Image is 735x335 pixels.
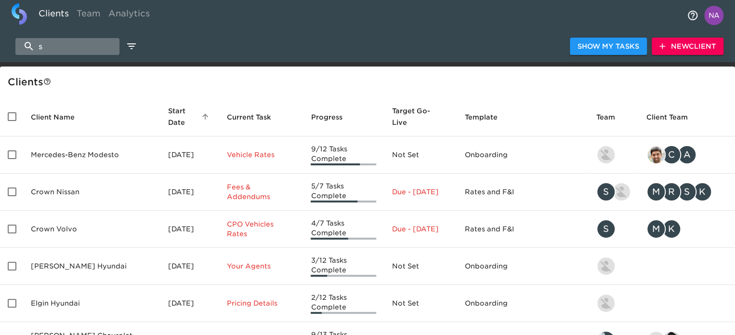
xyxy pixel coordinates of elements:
[384,248,457,285] td: Not Set
[23,136,160,174] td: Mercedes-Benz Modesto
[646,219,666,239] div: M
[457,136,589,174] td: Onboarding
[392,105,449,128] span: Target Go-Live
[23,248,160,285] td: [PERSON_NAME] Hyundai
[465,111,510,123] span: Template
[646,182,666,201] div: M
[23,285,160,322] td: Elgin Hyundai
[227,298,295,308] p: Pricing Details
[457,211,589,248] td: Rates and F&I
[652,38,723,55] button: NewClient
[577,40,639,53] span: Show My Tasks
[596,219,616,239] div: S
[613,183,630,201] img: austin@roadster.com
[704,6,723,25] img: Profile
[105,3,154,27] a: Analytics
[227,182,295,201] p: Fees & Addendums
[596,219,631,239] div: savannah@roadster.com
[646,145,727,164] div: sandeep@simplemnt.com, clayton.mandel@roadster.com, angelique.nurse@roadster.com
[662,219,681,239] div: K
[160,248,220,285] td: [DATE]
[160,136,220,174] td: [DATE]
[23,174,160,211] td: Crown Nissan
[73,3,105,27] a: Team
[597,295,615,312] img: kevin.lo@roadster.com
[160,211,220,248] td: [DATE]
[662,182,681,201] div: R
[23,211,160,248] td: Crown Volvo
[596,111,628,123] span: Team
[596,256,631,276] div: kevin.lo@roadster.com
[392,187,449,197] p: Due - [DATE]
[392,105,436,128] span: Calculated based on the start date and the duration of all Tasks contained in this Hub.
[597,257,615,275] img: kevin.lo@roadster.com
[43,78,51,85] svg: This is a list of all of your clients and clients shared with you
[662,145,681,164] div: C
[35,3,73,27] a: Clients
[384,285,457,322] td: Not Set
[457,285,589,322] td: Onboarding
[123,38,140,54] button: edit
[311,111,354,123] span: Progress
[693,182,712,201] div: K
[659,40,716,53] span: New Client
[168,105,212,128] span: Start Date
[596,145,631,164] div: kevin.lo@roadster.com
[160,285,220,322] td: [DATE]
[457,174,589,211] td: Rates and F&I
[392,224,449,234] p: Due - [DATE]
[31,111,87,123] span: Client Name
[677,145,696,164] div: A
[8,74,731,90] div: Client s
[303,248,384,285] td: 3/12 Tasks Complete
[646,111,700,123] span: Client Team
[227,261,295,271] p: Your Agents
[303,136,384,174] td: 9/12 Tasks Complete
[227,219,295,239] p: CPO Vehicles Rates
[160,174,220,211] td: [DATE]
[457,248,589,285] td: Onboarding
[647,146,665,163] img: sandeep@simplemnt.com
[303,174,384,211] td: 5/7 Tasks Complete
[15,38,119,55] input: search
[596,182,616,201] div: S
[227,111,271,123] span: This is the next Task in this Hub that should be completed
[303,285,384,322] td: 2/12 Tasks Complete
[597,146,615,163] img: kevin.lo@roadster.com
[227,150,295,160] p: Vehicle Rates
[570,38,647,55] button: Show My Tasks
[596,182,631,201] div: savannah@roadster.com, austin@roadster.com
[646,219,727,239] div: mcooley@crowncars.com, kwilson@crowncars.com
[12,3,27,25] img: logo
[681,4,704,27] button: notifications
[384,136,457,174] td: Not Set
[646,182,727,201] div: mcooley@crowncars.com, rrobins@crowncars.com, sparent@crowncars.com, kwilson@crowncars.com
[227,111,284,123] span: Current Task
[303,211,384,248] td: 4/7 Tasks Complete
[677,182,696,201] div: S
[596,294,631,313] div: kevin.lo@roadster.com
